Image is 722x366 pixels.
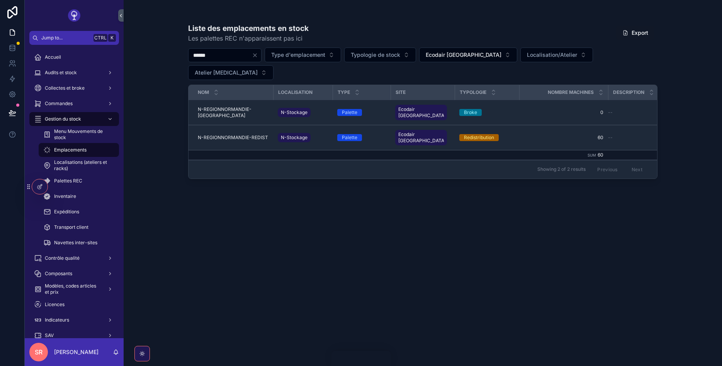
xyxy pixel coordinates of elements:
span: Composants [45,271,72,277]
a: N-REGIONNORMANDIE-REDIST [198,134,268,141]
a: Inventaire [39,189,119,203]
a: Redistribution [459,134,515,141]
span: Collectes et broke [45,85,85,91]
a: Expéditions [39,205,119,219]
span: Ecodair [GEOGRAPHIC_DATA] [398,106,444,119]
a: N-Stockage [278,131,328,144]
a: Indicateurs [29,313,119,327]
button: Clear [252,52,261,58]
a: -- [608,134,676,141]
a: Contrôle qualité [29,251,119,265]
span: 60 [598,152,603,158]
a: Ecodair [GEOGRAPHIC_DATA] [395,105,447,120]
a: Commandes [29,97,119,111]
a: Palette [337,109,386,116]
a: N-Stockage [278,133,311,142]
button: Jump to...CtrlK [29,31,119,45]
span: Ctrl [93,34,107,42]
a: Emplacements [39,143,119,157]
span: Commandes [45,100,73,107]
span: Audits et stock [45,70,77,76]
span: Accueil [45,54,61,60]
span: Typologie de stock [351,51,400,59]
div: scrollable content [25,45,124,338]
a: Ecodair [GEOGRAPHIC_DATA] [395,130,447,145]
span: Inventaire [54,193,76,199]
small: Sum [588,153,596,157]
span: Localisation [278,89,313,95]
span: N-REGIONNORMANDIE-REDIST [198,134,268,141]
a: Composants [29,267,119,281]
a: Collectes et broke [29,81,119,95]
span: Ecodair [GEOGRAPHIC_DATA] [398,131,444,144]
a: Transport client [39,220,119,234]
button: Select Button [520,48,593,62]
button: Select Button [188,65,274,80]
span: Modèles, codes articles et prix [45,283,101,295]
span: N-Stockage [281,134,307,141]
a: Audits et stock [29,66,119,80]
span: Typologie [460,89,486,95]
span: Transport client [54,224,88,230]
span: Localisation/Atelier [527,51,577,59]
span: Nombre machines [548,89,594,95]
span: -- [608,109,613,116]
button: Select Button [265,48,341,62]
a: Accueil [29,50,119,64]
span: Jump to... [41,35,90,41]
span: Showing 2 of 2 results [537,166,586,172]
a: N-REGIONNORMANDIE-[GEOGRAPHIC_DATA] [198,106,268,119]
span: -- [608,134,613,141]
a: Palette [337,134,386,141]
span: Emplacements [54,147,87,153]
a: Navettes inter-sites [39,236,119,250]
a: 0 [524,109,603,116]
span: K [109,35,115,41]
button: Select Button [344,48,416,62]
a: Licences [29,298,119,312]
a: N-Stockage [278,108,311,117]
span: Indicateurs [45,317,69,323]
button: Export [616,26,654,40]
a: Broke [459,109,515,116]
span: Expéditions [54,209,79,215]
a: Palettes REC [39,174,119,188]
span: Atelier [MEDICAL_DATA] [195,69,258,77]
span: Palettes REC [54,178,82,184]
a: -- [608,109,676,116]
p: [PERSON_NAME] [54,348,99,356]
span: Navettes inter-sites [54,240,97,246]
a: 60 [524,134,603,141]
div: Redistribution [464,134,494,141]
a: SAV [29,329,119,342]
div: Broke [464,109,477,116]
button: Select Button [419,48,517,62]
a: N-Stockage [278,106,328,119]
span: Type [338,89,350,95]
a: Ecodair [GEOGRAPHIC_DATA] [395,103,450,122]
a: Menu Mouvements de stock [39,128,119,141]
div: Palette [342,134,357,141]
span: Nom [198,89,209,95]
span: Localisations (ateliers et racks) [54,159,111,172]
span: N-Stockage [281,109,307,116]
span: Les palettes REC n'apparaissent pas ici [188,34,309,43]
span: Contrôle qualité [45,255,80,261]
span: Licences [45,301,65,308]
span: SR [35,347,42,357]
h1: Liste des emplacements en stock [188,23,309,34]
a: Localisations (ateliers et racks) [39,158,119,172]
span: Ecodair [GEOGRAPHIC_DATA] [426,51,501,59]
span: Menu Mouvements de stock [54,128,111,141]
span: Description [613,89,644,95]
a: Modèles, codes articles et prix [29,282,119,296]
span: Site [396,89,406,95]
span: SAV [45,332,54,339]
a: Gestion du stock [29,112,119,126]
div: Palette [342,109,357,116]
span: Type d'emplacement [271,51,325,59]
span: Gestion du stock [45,116,81,122]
